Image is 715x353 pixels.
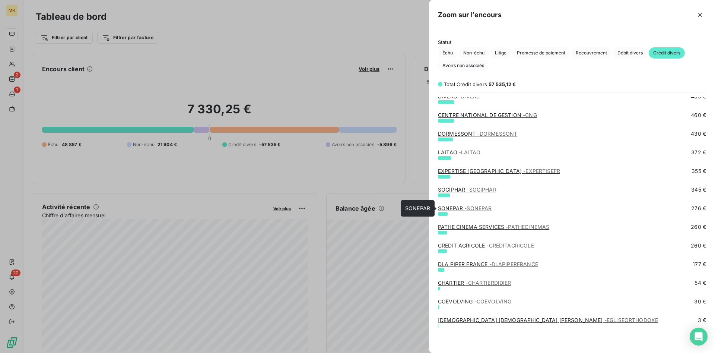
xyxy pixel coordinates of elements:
span: 54 € [695,279,706,287]
span: - EGLISEORTHODOXE [604,317,658,323]
span: 372 € [691,149,706,156]
span: Statut [438,39,706,45]
span: - CREDITAGRICOLE [486,242,534,249]
span: - PATHECINEMAS [506,224,549,230]
a: DIVERS [438,93,480,100]
span: 469 € [691,93,706,100]
span: 460 € [691,111,706,119]
span: 30 € [694,298,706,305]
span: - EXPERTISEFR [523,168,560,174]
span: Total Crédit divers [444,81,487,87]
span: - DLAPIPERFRANCE [489,261,538,267]
div: Open Intercom Messenger [690,328,708,346]
div: grid [429,97,715,344]
a: CREDIT AGRICOLE [438,242,534,249]
a: EXPERTISE [GEOGRAPHIC_DATA] [438,168,560,174]
span: 177 € [693,261,706,268]
a: [DEMOGRAPHIC_DATA] [DEMOGRAPHIC_DATA] [PERSON_NAME] [438,317,658,323]
button: Non-échu [459,47,489,59]
a: DLA PIPER FRANCE [438,261,538,267]
h5: Zoom sur l’encours [438,10,502,20]
span: - SONEPAR [464,205,492,211]
a: CENTRE NATIONAL DE GESTION [438,112,537,118]
span: 345 € [691,186,706,193]
a: LAITAO [438,149,480,155]
span: SONEPAR [405,205,430,211]
span: 3 € [698,316,706,324]
button: Litige [490,47,511,59]
span: - DORMESSONT [477,130,518,137]
span: - COEVOLVING [474,298,512,305]
span: - DIVERS [458,93,480,100]
span: 355 € [692,167,706,175]
button: Promesse de paiement [512,47,570,59]
span: - SOGIPHAR [467,186,496,193]
button: Crédit divers [649,47,685,59]
span: 260 € [691,242,706,249]
span: - CNG [523,112,537,118]
a: COEVOLVING [438,298,511,305]
span: 276 € [691,205,706,212]
a: PATHE CINEMA SERVICES [438,224,549,230]
a: SOGIPHAR [438,186,496,193]
button: Débit divers [613,47,647,59]
button: Échu [438,47,457,59]
a: SONEPAR [438,205,492,211]
span: 260 € [691,223,706,231]
a: CHARTIER [438,280,511,286]
span: - CHARTIERDIDIER [465,280,511,286]
button: Avoirs non associés [438,60,489,71]
button: Recouvrement [571,47,611,59]
span: 57 535,12 € [489,81,516,87]
span: - LAITAO [459,149,480,155]
a: DORMESSONT [438,130,517,137]
span: 430 € [691,130,706,138]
